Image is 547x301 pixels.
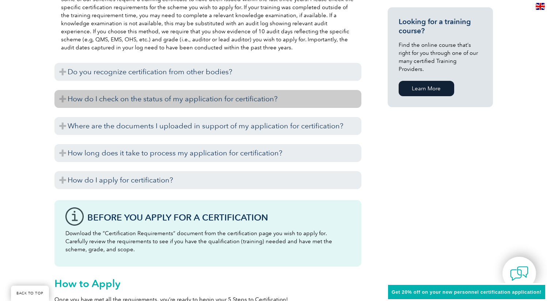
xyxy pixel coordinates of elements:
[54,278,361,289] h2: How to Apply
[54,144,361,162] h3: How long does it take to process my application for certification?
[54,117,361,135] h3: Where are the documents I uploaded in support of my application for certification?
[399,41,482,73] p: Find the online course that’s right for you through one of our many certified Training Providers.
[65,229,350,253] p: Download the “Certification Requirements” document from the certification page you wish to apply ...
[399,17,482,35] h3: Looking for a training course?
[11,286,49,301] a: BACK TO TOP
[510,264,528,283] img: contact-chat.png
[54,90,361,108] h3: How do I check on the status of my application for certification?
[536,3,545,10] img: en
[392,289,542,295] span: Get 20% off on your new personnel certification application!
[54,63,361,81] h3: Do you recognize certification from other bodies?
[54,171,361,189] h3: How do I apply for certification?
[87,213,350,222] h3: Before You Apply For a Certification
[399,81,454,96] a: Learn More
